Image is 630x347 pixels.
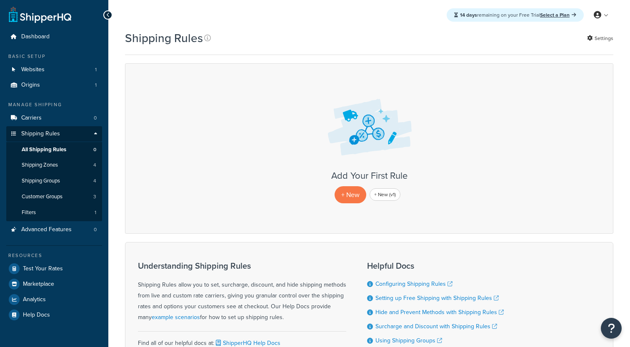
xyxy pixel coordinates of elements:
a: Help Docs [6,307,102,322]
span: 0 [94,115,97,122]
span: 0 [94,226,97,233]
a: Carriers 0 [6,110,102,126]
span: Advanced Features [21,226,72,233]
span: 1 [95,82,97,89]
span: All Shipping Rules [22,146,66,153]
li: Shipping Rules [6,126,102,221]
h1: Shipping Rules [125,30,203,46]
strong: 14 days [460,11,477,19]
a: example scenarios [152,313,200,322]
span: Customer Groups [22,193,62,200]
a: Marketplace [6,277,102,292]
span: Carriers [21,115,42,122]
li: Shipping Zones [6,157,102,173]
a: Shipping Zones 4 [6,157,102,173]
span: 1 [95,209,96,216]
div: Shipping Rules allow you to set, surcharge, discount, and hide shipping methods from live and cus... [138,261,346,323]
a: Using Shipping Groups [375,336,442,345]
span: 4 [93,177,96,185]
a: + New (v1) [370,188,400,201]
span: Analytics [23,296,46,303]
span: Dashboard [21,33,50,40]
a: Select a Plan [540,11,576,19]
span: Shipping Groups [22,177,60,185]
p: + New [335,186,366,203]
h3: Understanding Shipping Rules [138,261,346,270]
li: Websites [6,62,102,77]
li: Shipping Groups [6,173,102,189]
a: All Shipping Rules 0 [6,142,102,157]
span: 1 [95,66,97,73]
a: ShipperHQ Home [9,6,71,23]
a: Dashboard [6,29,102,45]
span: Websites [21,66,45,73]
div: Manage Shipping [6,101,102,108]
span: Filters [22,209,36,216]
li: Carriers [6,110,102,126]
span: Shipping Rules [21,130,60,137]
a: Test Your Rates [6,261,102,276]
span: Help Docs [23,312,50,319]
a: Hide and Prevent Methods with Shipping Rules [375,308,504,317]
a: Origins 1 [6,77,102,93]
h3: Add Your First Rule [134,171,605,181]
li: Origins [6,77,102,93]
div: Resources [6,252,102,259]
button: Open Resource Center [601,318,622,339]
a: Customer Groups 3 [6,189,102,205]
h3: Helpful Docs [367,261,504,270]
span: 0 [93,146,96,153]
a: Shipping Rules [6,126,102,142]
div: remaining on your Free Trial [447,8,584,22]
a: Shipping Groups 4 [6,173,102,189]
li: Filters [6,205,102,220]
a: Analytics [6,292,102,307]
a: Websites 1 [6,62,102,77]
span: Origins [21,82,40,89]
span: Test Your Rates [23,265,63,272]
a: Surcharge and Discount with Shipping Rules [375,322,497,331]
a: Setting up Free Shipping with Shipping Rules [375,294,499,302]
a: Settings [587,32,613,44]
a: Configuring Shipping Rules [375,280,452,288]
li: All Shipping Rules [6,142,102,157]
li: Advanced Features [6,222,102,237]
li: Customer Groups [6,189,102,205]
a: Filters 1 [6,205,102,220]
span: 4 [93,162,96,169]
div: Basic Setup [6,53,102,60]
span: 3 [93,193,96,200]
a: Advanced Features 0 [6,222,102,237]
span: Shipping Zones [22,162,58,169]
span: Marketplace [23,281,54,288]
